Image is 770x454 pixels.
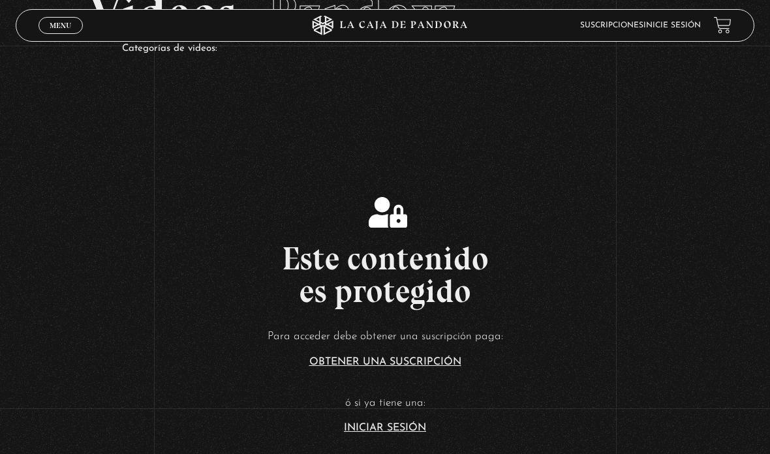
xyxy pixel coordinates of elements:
a: Suscripciones [580,22,643,29]
a: Obtener una suscripción [309,357,461,367]
a: Iniciar Sesión [344,423,426,433]
span: Menu [50,22,71,29]
p: Categorías de videos: [122,40,681,57]
span: Cerrar [46,33,76,42]
a: Inicie sesión [643,22,701,29]
a: View your shopping cart [714,16,731,34]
